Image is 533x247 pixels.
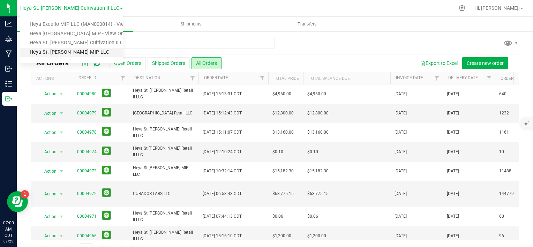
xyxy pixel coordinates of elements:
[467,60,504,66] span: Create new order
[171,21,211,27] span: Shipments
[5,50,12,57] inline-svg: Manufacturing
[133,145,194,158] span: Heya St [PERSON_NAME] Retail II LLC
[5,65,12,72] inline-svg: Inbound
[447,149,459,155] span: [DATE]
[307,129,329,136] span: $13,160.00
[148,57,190,69] button: Shipped Orders
[448,75,478,80] a: Delivery Date
[203,91,242,97] span: [DATE] 15:13:31 CDT
[395,233,407,239] span: [DATE]
[395,213,407,220] span: [DATE]
[203,233,242,239] span: [DATE] 15:16:10 CDT
[272,213,283,220] span: $0.06
[133,87,194,100] span: Heya St. [PERSON_NAME] Retail II LLC
[501,76,527,81] a: Ordered qty
[499,233,504,239] span: 96
[307,190,329,197] span: $63,775.15
[38,89,57,99] span: Action
[272,168,294,174] span: $15,182.30
[31,38,275,48] input: Search Order ID, Destination, Customer PO...
[38,128,57,137] span: Action
[272,190,294,197] span: $63,775.15
[203,110,242,117] span: [DATE] 15:12:43 CDT
[447,168,459,174] span: [DATE]
[57,89,66,99] span: select
[20,38,123,48] a: Heya St. [PERSON_NAME] Cultivation II LLC
[38,108,57,118] span: Action
[447,110,459,117] span: [DATE]
[274,76,299,81] a: Total Price
[272,233,291,239] span: $1,200.00
[77,91,97,97] a: 00004980
[77,168,97,174] a: 00004973
[257,72,268,84] a: Filter
[36,76,70,81] div: Actions
[395,110,407,117] span: [DATE]
[38,189,57,199] span: Action
[20,48,123,57] a: Heya St. [PERSON_NAME] MIP LLC
[447,233,459,239] span: [DATE]
[307,110,329,117] span: $12,800.00
[499,190,514,197] span: 144779
[203,190,242,197] span: [DATE] 06:53:43 CDT
[307,149,318,155] span: $0.10
[203,168,242,174] span: [DATE] 10:32:14 CDT
[203,213,242,220] span: [DATE] 07:44:13 CDT
[447,91,459,97] span: [DATE]
[415,57,462,69] button: Export to Excel
[3,220,14,239] p: 07:00 AM CDT
[431,72,443,84] a: Filter
[395,91,407,97] span: [DATE]
[395,129,407,136] span: [DATE]
[395,149,407,155] span: [DATE]
[307,91,326,97] span: $4,960.00
[474,5,520,11] span: Hi, [PERSON_NAME]!
[272,91,291,97] span: $4,960.00
[57,189,66,199] span: select
[77,149,97,155] a: 00004974
[307,233,326,239] span: $1,200.00
[395,190,407,197] span: [DATE]
[110,57,146,69] button: Open Orders
[458,5,466,12] div: Manage settings
[5,35,12,42] inline-svg: Grow
[307,213,318,220] span: $0.06
[7,191,28,212] iframe: Resource center
[203,149,242,155] span: [DATE] 12:10:24 CDT
[3,239,14,244] p: 08/25
[499,129,509,136] span: 1161
[38,147,57,157] span: Action
[57,108,66,118] span: select
[307,168,329,174] span: $15,182.30
[5,20,12,27] inline-svg: Analytics
[77,129,97,136] a: 00004978
[78,75,96,80] a: Order ID
[57,166,66,176] span: select
[395,168,407,174] span: [DATE]
[133,17,249,31] a: Shipments
[5,95,12,102] inline-svg: Outbound
[249,17,365,31] a: Transfers
[133,126,194,139] span: Heya St [PERSON_NAME] Retail II LLC
[133,210,194,223] span: Heya St [PERSON_NAME] Retail II LLC
[57,128,66,137] span: select
[133,190,194,197] span: CURADOR LABS LLC
[499,110,509,117] span: 1232
[38,166,57,176] span: Action
[499,91,506,97] span: 640
[57,231,66,241] span: select
[204,75,228,80] a: Order Date
[272,149,283,155] span: $0.10
[57,212,66,222] span: select
[20,29,123,39] a: Heya [GEOGRAPHIC_DATA] MIP - View Only
[203,129,242,136] span: [DATE] 15:11:07 CDT
[38,231,57,241] span: Action
[499,168,511,174] span: 11488
[5,80,12,87] inline-svg: Inventory
[133,229,194,242] span: Heya St. [PERSON_NAME] Retail II LLC
[272,110,294,117] span: $12,800.00
[38,212,57,222] span: Action
[499,149,504,155] span: 10
[272,129,294,136] span: $13,160.00
[57,147,66,157] span: select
